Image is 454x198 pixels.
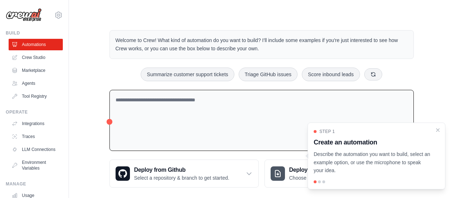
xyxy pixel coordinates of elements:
[9,131,63,142] a: Traces
[9,91,63,102] a: Tool Registry
[9,52,63,63] a: Crew Studio
[116,36,408,53] p: Welcome to Crew! What kind of automation do you want to build? I'll include some examples if you'...
[6,30,63,36] div: Build
[435,127,441,133] button: Close walkthrough
[302,68,360,81] button: Score inbound leads
[289,174,350,181] p: Choose a zip file to upload.
[134,174,229,181] p: Select a repository & branch to get started.
[6,8,42,22] img: Logo
[289,166,350,174] h3: Deploy from zip file
[9,118,63,129] a: Integrations
[141,68,234,81] button: Summarize customer support tickets
[134,166,229,174] h3: Deploy from Github
[9,157,63,174] a: Environment Variables
[9,65,63,76] a: Marketplace
[314,150,431,175] p: Describe the automation you want to build, select an example option, or use the microphone to spe...
[9,39,63,50] a: Automations
[319,129,335,134] span: Step 1
[9,144,63,155] a: LLM Connections
[6,109,63,115] div: Operate
[239,68,298,81] button: Triage GitHub issues
[9,78,63,89] a: Agents
[314,137,431,147] h3: Create an automation
[6,181,63,187] div: Manage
